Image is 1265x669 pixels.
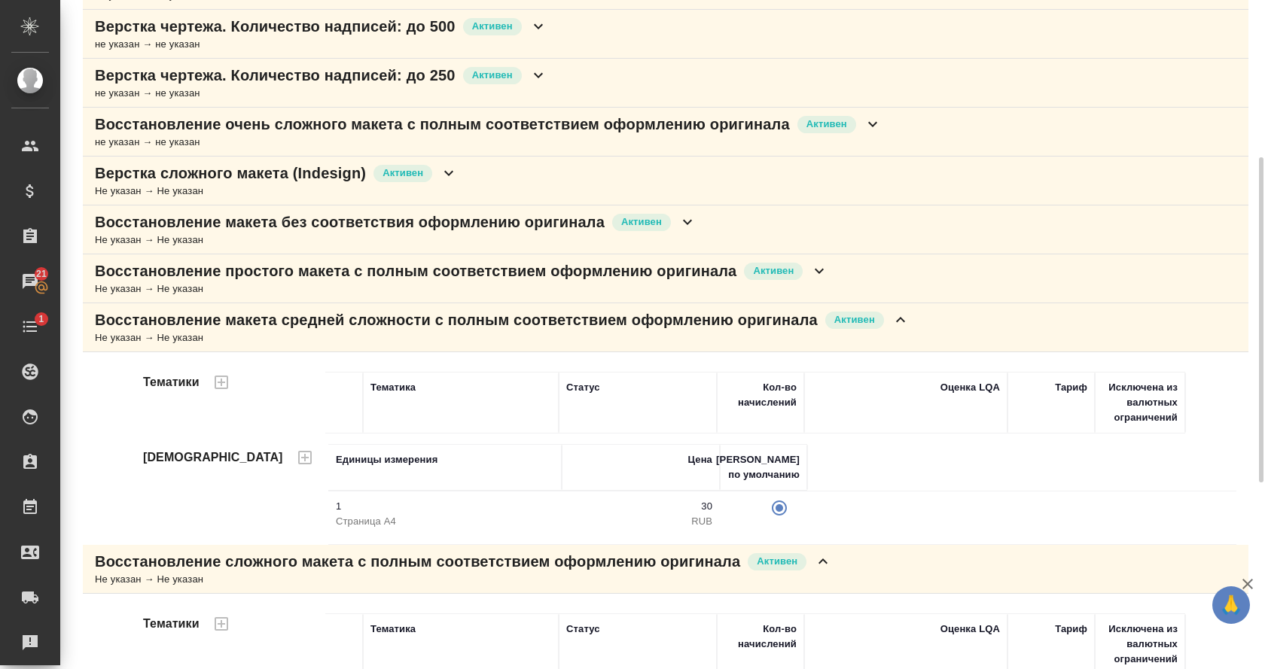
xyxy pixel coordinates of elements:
div: Единицы измерения [336,452,437,467]
div: Восстановление макета без соответствия оформлению оригиналаАктивенНе указан → Не указан [83,205,1248,254]
div: Исключена из валютных ограничений [1102,380,1178,425]
div: Статус [566,380,600,395]
div: Восстановление макета средней сложности с полным соответствием оформлению оригиналаАктивенНе указ... [83,303,1248,352]
p: Восстановление простого макета с полным соответствием оформлению оригинала [95,260,736,281]
div: Тематика [370,622,416,637]
p: Восстановление макета без соответствия оформлению оригинала [95,211,605,233]
div: Верстка чертежа. Количество надписей: до 250Активенне указан → не указан [83,59,1248,108]
p: Верстка чертежа. Количество надписей: до 250 [95,65,456,86]
h4: Тематики [143,615,200,633]
div: Верстка чертежа. Количество надписей: до 500Активенне указан → не указан [83,10,1248,59]
div: Не указан → Не указан [95,281,828,296]
div: Восстановление простого макета с полным соответствием оформлению оригиналаАктивенНе указан → Не у... [83,254,1248,303]
div: не указан → не указан [95,37,547,52]
div: [PERSON_NAME] по умолчанию [716,452,800,482]
p: Активен [383,166,423,181]
div: Оценка LQA [940,380,1000,395]
div: Восстановление сложного макета с полным соответствием оформлению оригиналаАктивенНе указан → Не у... [83,545,1248,594]
div: Не указан → Не указан [95,572,832,587]
p: 1 [336,499,554,514]
div: Верстка сложного макета (Indesign)АктивенНе указан → Не указан [83,157,1248,205]
p: Активен [806,117,847,132]
div: Исключена из валютных ограничений [1102,622,1178,667]
p: Верстка чертежа. Количество надписей: до 500 [95,16,456,37]
div: Не указан → Не указан [95,233,697,248]
div: Тариф [1055,380,1087,395]
div: Кол-во начислений [724,380,797,410]
button: 🙏 [1212,586,1250,624]
div: Оценка LQA [940,622,1000,637]
p: Восстановление очень сложного макета с полным соответствием оформлению оригинала [95,114,790,135]
div: Цена [687,452,712,467]
div: не указан → не указан [95,135,882,150]
p: Активен [472,68,513,83]
p: Активен [753,263,794,278]
div: не указан → не указан [95,86,547,101]
h4: [DEMOGRAPHIC_DATA] [143,449,283,467]
p: Страница А4 [336,514,554,529]
div: Не указан → Не указан [95,330,910,345]
p: 30 [569,499,712,514]
div: Не указан → Не указан [95,184,458,199]
span: 🙏 [1218,589,1244,621]
p: Верстка сложного макета (Indesign) [95,163,366,184]
div: Восстановление очень сложного макета с полным соответствием оформлению оригиналаАктивенне указан ... [83,108,1248,157]
div: Тематика [370,380,416,395]
span: 21 [27,266,56,281]
a: 21 [4,263,56,300]
p: Активен [834,312,875,327]
p: RUB [569,514,712,529]
div: Статус [566,622,600,637]
p: Восстановление макета средней сложности с полным соответствием оформлению оригинала [95,309,818,330]
p: Восстановление сложного макета с полным соответствием оформлению оригинала [95,551,740,572]
p: Активен [472,19,513,34]
a: 1 [4,308,56,345]
div: Тариф [1055,622,1087,637]
h4: Тематики [143,373,200,391]
p: Активен [757,554,797,569]
p: Активен [621,214,662,230]
div: Кол-во начислений [724,622,797,652]
span: 1 [29,312,53,327]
